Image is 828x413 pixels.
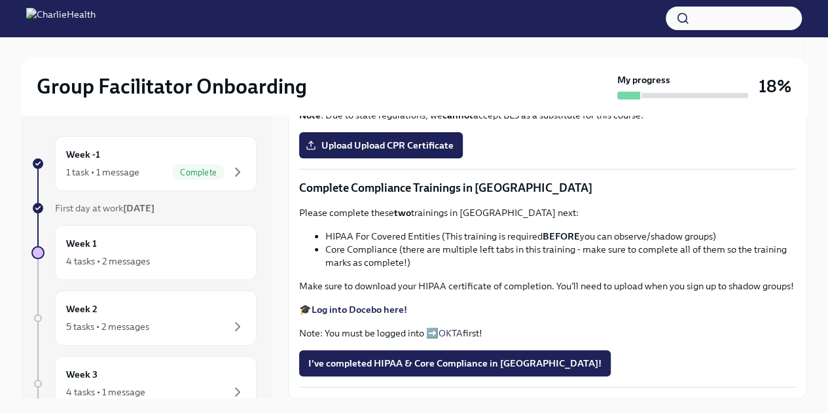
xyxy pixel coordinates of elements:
a: Week 14 tasks • 2 messages [31,225,257,280]
a: Week -11 task • 1 messageComplete [31,136,257,191]
span: Complete [172,168,225,177]
p: 🎓 [299,303,796,316]
a: Week 25 tasks • 2 messages [31,291,257,346]
h6: Week 3 [66,367,98,382]
h6: Week 1 [66,236,97,251]
strong: Note [299,109,321,121]
p: : Due to state regulations, we accept BLS as a substitute for this course. [299,109,796,122]
div: 4 tasks • 1 message [66,386,145,399]
li: Core Compliance (there are multiple left tabs in this training - make sure to complete all of the... [325,243,796,269]
h6: Week 2 [66,302,98,316]
span: Upload Upload CPR Certificate [308,139,454,152]
p: Note: You must be logged into ➡️ first! [299,327,796,340]
img: CharlieHealth [26,8,96,29]
strong: cannot [442,109,473,121]
strong: BEFORE [543,230,580,242]
h3: 18% [759,75,791,98]
p: Make sure to download your HIPAA certificate of completion. You'll need to upload when you sign u... [299,279,796,293]
div: 4 tasks • 2 messages [66,255,150,268]
h2: Group Facilitator Onboarding [37,73,307,99]
a: OKTA [439,327,463,339]
li: HIPAA For Covered Entities (This training is required you can observe/shadow groups) [325,230,796,243]
a: Week 34 tasks • 1 message [31,356,257,411]
label: Upload Upload CPR Certificate [299,132,463,158]
span: I've completed HIPAA & Core Compliance in [GEOGRAPHIC_DATA]! [308,357,602,370]
p: Complete Compliance Trainings in [GEOGRAPHIC_DATA] [299,180,796,196]
span: First day at work [55,202,154,214]
button: I've completed HIPAA & Core Compliance in [GEOGRAPHIC_DATA]! [299,350,611,376]
p: Please complete these trainings in [GEOGRAPHIC_DATA] next: [299,206,796,219]
h6: Week -1 [66,147,100,162]
a: Log into Docebo here! [312,304,407,315]
div: 5 tasks • 2 messages [66,320,149,333]
div: 1 task • 1 message [66,166,139,179]
strong: My progress [617,73,670,86]
a: First day at work[DATE] [31,202,257,215]
strong: two [394,207,411,219]
strong: [DATE] [123,202,154,214]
